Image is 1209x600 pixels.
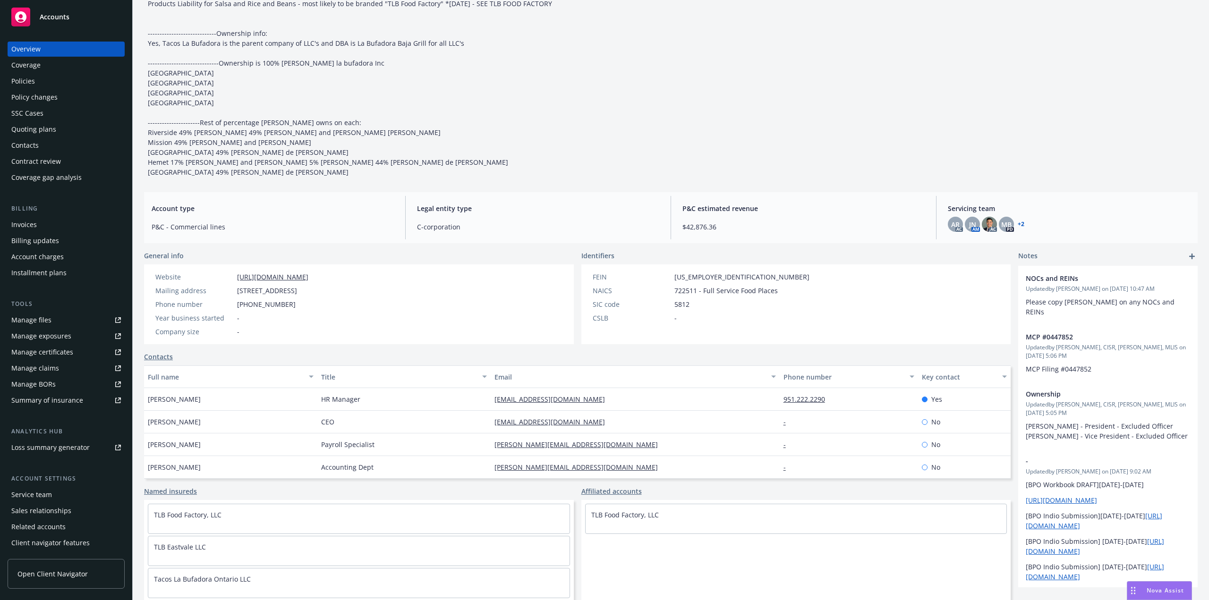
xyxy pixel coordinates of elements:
span: - [237,313,239,323]
a: - [783,463,793,472]
a: Coverage gap analysis [8,170,125,185]
span: Updated by [PERSON_NAME] on [DATE] 9:02 AM [1026,467,1190,476]
a: Manage BORs [8,377,125,392]
div: Invoices [11,217,37,232]
div: Year business started [155,313,233,323]
span: [PHONE_NUMBER] [237,299,296,309]
div: Mailing address [155,286,233,296]
div: Account settings [8,474,125,483]
div: Sales relationships [11,503,71,518]
span: Servicing team [948,203,1190,213]
a: Account charges [8,249,125,264]
div: Related accounts [11,519,66,534]
span: [PERSON_NAME] [148,462,201,472]
span: Updated by [PERSON_NAME] on [DATE] 10:47 AM [1026,285,1190,293]
span: Updated by [PERSON_NAME], CISR, [PERSON_NAME], MLIS on [DATE] 5:06 PM [1026,343,1190,360]
span: C-corporation [417,222,659,232]
div: Loss summary generator [11,440,90,455]
div: Policy changes [11,90,58,105]
span: MCP #0447852 [1026,332,1166,342]
span: Legal entity type [417,203,659,213]
a: Coverage [8,58,125,73]
a: [URL][DOMAIN_NAME] [1026,496,1097,505]
span: Updated by [PERSON_NAME], CISR, [PERSON_NAME], MLIS on [DATE] 5:05 PM [1026,400,1190,417]
a: +2 [1018,221,1024,227]
a: Manage files [8,313,125,328]
span: Account type [152,203,394,213]
a: Sales relationships [8,503,125,518]
a: Policies [8,74,125,89]
div: Drag to move [1127,582,1139,600]
span: 722511 - Full Service Food Places [674,286,778,296]
div: Company size [155,327,233,337]
div: Key contact [922,372,996,382]
div: MCP #0447852Updatedby [PERSON_NAME], CISR, [PERSON_NAME], MLIS on [DATE] 5:06 PMMCP Filing #0447852 [1018,324,1198,381]
span: [PERSON_NAME] [148,439,201,449]
a: Policy changes [8,90,125,105]
a: - [783,417,793,426]
div: Policies [11,74,35,89]
div: Email [494,372,766,382]
div: Analytics hub [8,427,125,436]
div: SIC code [593,299,671,309]
span: Ownership [1026,389,1166,399]
span: CEO [321,417,334,427]
span: No [931,462,940,472]
span: NOCs and REINs [1026,273,1166,283]
div: Phone number [783,372,904,382]
p: [BPO Indio Submission] [DATE]-[DATE] [1026,562,1190,582]
div: FEIN [593,272,671,282]
span: Identifiers [581,251,614,261]
div: Contract review [11,154,61,169]
div: Website [155,272,233,282]
div: Contacts [11,138,39,153]
span: Nova Assist [1147,586,1184,594]
a: add [1186,251,1198,262]
a: Quoting plans [8,122,125,137]
span: JN [969,220,976,229]
div: CSLB [593,313,671,323]
div: Overview [11,42,41,57]
a: [PERSON_NAME][EMAIL_ADDRESS][DOMAIN_NAME] [494,440,665,449]
a: Service team [8,487,125,502]
span: P&C - Commercial lines [152,222,394,232]
a: [EMAIL_ADDRESS][DOMAIN_NAME] [494,417,613,426]
span: Please copy [PERSON_NAME] on any NOCs and REINs [1026,297,1176,316]
a: Contacts [144,352,173,362]
div: Client navigator features [11,535,90,550]
img: photo [982,217,997,232]
div: Manage claims [11,361,59,376]
span: - [1026,456,1166,466]
a: Tacos La Bufadora Ontario LLC [154,575,251,583]
a: Contract review [8,154,125,169]
a: Invoices [8,217,125,232]
span: P&C estimated revenue [682,203,925,213]
a: Client navigator features [8,535,125,550]
a: TLB Food Factory, LLC [591,510,659,519]
span: - [237,327,239,337]
div: Phone number [155,299,233,309]
span: 5812 [674,299,690,309]
span: - [674,313,677,323]
p: [PERSON_NAME] - President - Excluded Officer [PERSON_NAME] - Vice President - Excluded Officer [1026,421,1190,441]
a: [EMAIL_ADDRESS][DOMAIN_NAME] [494,395,613,404]
div: Coverage gap analysis [11,170,82,185]
a: Related accounts [8,519,125,534]
a: TLB Food Factory, LLC [154,510,221,519]
span: Payroll Specialist [321,439,375,449]
div: NAICS [593,286,671,296]
span: No [931,417,940,427]
span: [PERSON_NAME] [148,417,201,427]
div: Account charges [11,249,64,264]
span: No [931,439,940,449]
div: Coverage [11,58,41,73]
div: NOCs and REINsUpdatedby [PERSON_NAME] on [DATE] 10:47 AMPlease copy [PERSON_NAME] on any NOCs and... [1018,266,1198,324]
div: -Updatedby [PERSON_NAME] on [DATE] 9:02 AM[BPO Workbook DRAFT][DATE]-[DATE][URL][DOMAIN_NAME][BPO... [1018,448,1198,589]
a: Manage certificates [8,345,125,360]
span: MB [1001,220,1012,229]
div: Full name [148,372,303,382]
a: SSC Cases [8,106,125,121]
span: $42,876.36 [682,222,925,232]
div: Title [321,372,477,382]
a: Billing updates [8,233,125,248]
